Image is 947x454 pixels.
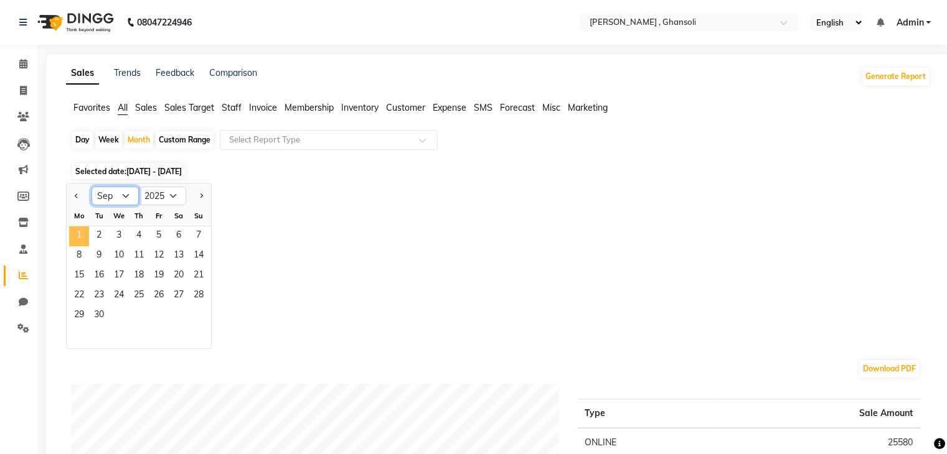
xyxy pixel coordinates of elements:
[89,266,109,286] div: Tuesday, September 16, 2025
[169,246,189,266] span: 13
[169,246,189,266] div: Saturday, September 13, 2025
[69,306,89,326] span: 29
[129,266,149,286] div: Thursday, September 18, 2025
[169,286,189,306] div: Saturday, September 27, 2025
[156,131,214,149] div: Custom Range
[169,266,189,286] span: 20
[109,286,129,306] div: Wednesday, September 24, 2025
[109,206,129,226] div: We
[109,226,129,246] span: 3
[135,102,157,113] span: Sales
[222,102,242,113] span: Staff
[129,286,149,306] div: Thursday, September 25, 2025
[149,286,169,306] span: 26
[149,266,169,286] div: Friday, September 19, 2025
[89,226,109,246] span: 2
[89,306,109,326] span: 30
[125,131,153,149] div: Month
[89,306,109,326] div: Tuesday, September 30, 2025
[92,187,139,205] select: Select month
[109,246,129,266] div: Wednesday, September 10, 2025
[474,102,492,113] span: SMS
[109,266,129,286] span: 17
[129,286,149,306] span: 25
[69,286,89,306] div: Monday, September 22, 2025
[89,206,109,226] div: Tu
[386,102,425,113] span: Customer
[72,186,82,206] button: Previous month
[189,246,209,266] div: Sunday, September 14, 2025
[209,67,257,78] a: Comparison
[149,286,169,306] div: Friday, September 26, 2025
[577,399,716,429] th: Type
[66,62,99,85] a: Sales
[189,246,209,266] span: 14
[72,131,93,149] div: Day
[169,206,189,226] div: Sa
[109,266,129,286] div: Wednesday, September 17, 2025
[129,206,149,226] div: Th
[73,102,110,113] span: Favorites
[69,226,89,246] div: Monday, September 1, 2025
[69,226,89,246] span: 1
[129,226,149,246] span: 4
[129,226,149,246] div: Thursday, September 4, 2025
[716,399,920,429] th: Sale Amount
[189,286,209,306] span: 28
[189,266,209,286] span: 21
[69,286,89,306] span: 22
[189,286,209,306] div: Sunday, September 28, 2025
[69,306,89,326] div: Monday, September 29, 2025
[542,102,560,113] span: Misc
[137,5,192,40] b: 08047224946
[169,226,189,246] div: Saturday, September 6, 2025
[860,360,919,378] button: Download PDF
[189,206,209,226] div: Su
[89,286,109,306] div: Tuesday, September 23, 2025
[341,102,379,113] span: Inventory
[149,206,169,226] div: Fr
[149,226,169,246] span: 5
[69,206,89,226] div: Mo
[69,266,89,286] span: 15
[109,246,129,266] span: 10
[69,246,89,266] div: Monday, September 8, 2025
[72,164,185,179] span: Selected date:
[129,246,149,266] div: Thursday, September 11, 2025
[126,167,182,176] span: [DATE] - [DATE]
[114,67,141,78] a: Trends
[196,186,206,206] button: Next month
[149,246,169,266] div: Friday, September 12, 2025
[156,67,194,78] a: Feedback
[118,102,128,113] span: All
[169,226,189,246] span: 6
[568,102,608,113] span: Marketing
[129,266,149,286] span: 18
[189,266,209,286] div: Sunday, September 21, 2025
[129,246,149,266] span: 11
[169,266,189,286] div: Saturday, September 20, 2025
[433,102,466,113] span: Expense
[862,68,929,85] button: Generate Report
[109,226,129,246] div: Wednesday, September 3, 2025
[109,286,129,306] span: 24
[164,102,214,113] span: Sales Target
[149,266,169,286] span: 19
[32,5,117,40] img: logo
[89,246,109,266] span: 9
[285,102,334,113] span: Membership
[249,102,277,113] span: Invoice
[169,286,189,306] span: 27
[500,102,535,113] span: Forecast
[149,246,169,266] span: 12
[139,187,186,205] select: Select year
[189,226,209,246] span: 7
[189,226,209,246] div: Sunday, September 7, 2025
[69,266,89,286] div: Monday, September 15, 2025
[89,226,109,246] div: Tuesday, September 2, 2025
[95,131,122,149] div: Week
[89,286,109,306] span: 23
[149,226,169,246] div: Friday, September 5, 2025
[89,246,109,266] div: Tuesday, September 9, 2025
[896,16,923,29] span: Admin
